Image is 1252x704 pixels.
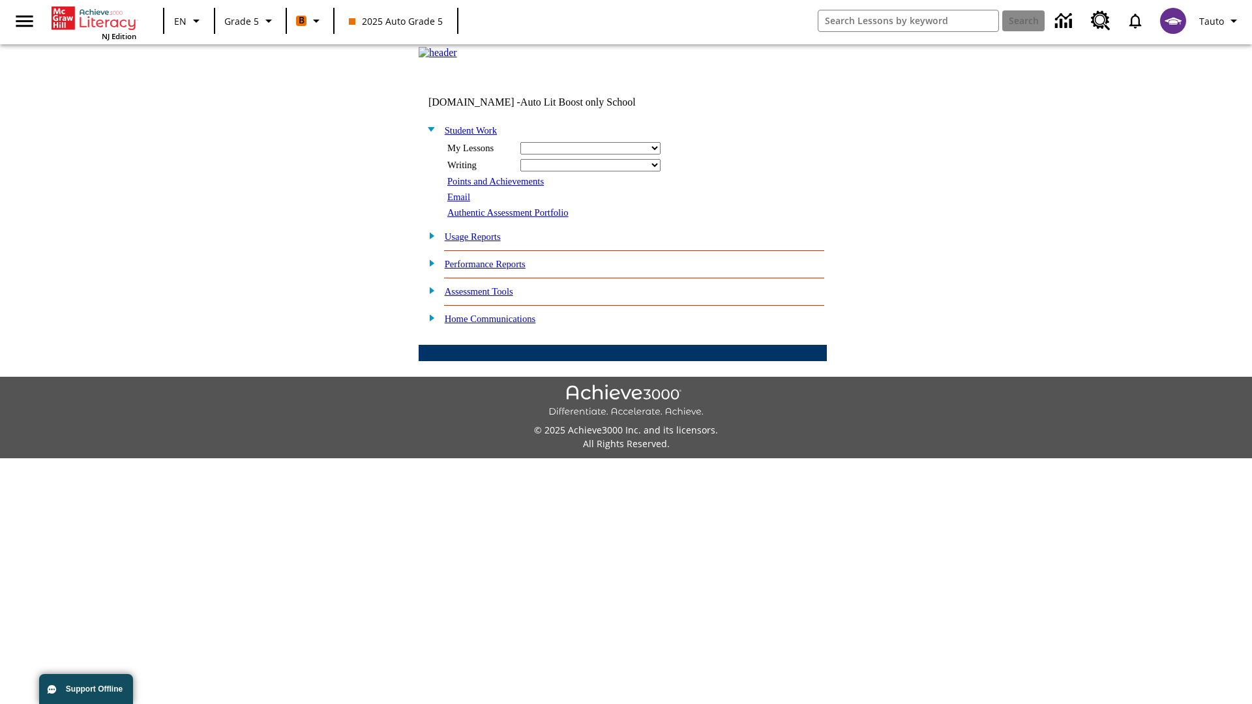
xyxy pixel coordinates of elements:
span: Tauto [1199,14,1224,28]
span: Support Offline [66,684,123,694]
a: Student Work [445,125,497,136]
img: plus.gif [422,284,436,296]
nobr: Auto Lit Boost only School [520,96,636,108]
a: Data Center [1047,3,1083,39]
button: Language: EN, Select a language [168,9,210,33]
img: minus.gif [422,123,436,135]
span: Grade 5 [224,14,259,28]
a: Usage Reports [445,231,501,242]
span: NJ Edition [102,31,136,41]
a: Authentic Assessment Portfolio [447,207,569,218]
span: B [299,12,305,29]
span: EN [174,14,186,28]
button: Select a new avatar [1152,4,1194,38]
a: Email [447,192,470,202]
a: Points and Achievements [447,176,544,186]
button: Profile/Settings [1194,9,1247,33]
a: Notifications [1118,4,1152,38]
input: search field [818,10,998,31]
td: [DOMAIN_NAME] - [428,96,668,108]
a: Resource Center, Will open in new tab [1083,3,1118,38]
img: header [419,47,457,59]
a: Home Communications [445,314,536,324]
a: Performance Reports [445,259,526,269]
img: Achieve3000 Differentiate Accelerate Achieve [548,385,704,418]
button: Grade: Grade 5, Select a grade [219,9,282,33]
img: plus.gif [422,312,436,323]
div: My Lessons [447,143,513,154]
button: Support Offline [39,674,133,704]
span: 2025 Auto Grade 5 [349,14,443,28]
div: Writing [447,160,513,171]
img: plus.gif [422,229,436,241]
button: Boost Class color is orange. Change class color [291,9,329,33]
button: Open side menu [5,2,44,40]
img: avatar image [1160,8,1186,34]
a: Assessment Tools [445,286,513,297]
div: Home [52,4,136,41]
img: plus.gif [422,257,436,269]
